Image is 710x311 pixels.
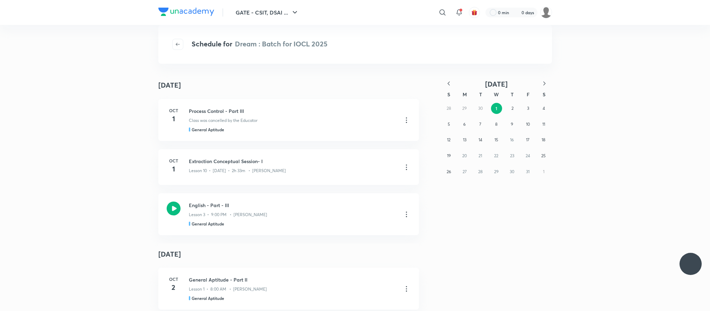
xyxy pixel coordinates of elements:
abbr: Friday [527,91,529,98]
p: Class was cancelled by the Educator [189,117,257,124]
a: Oct1Extraction Conceptual Session- ILesson 10 • [DATE] • 2h 33m • [PERSON_NAME] [158,149,419,185]
button: October 15, 2025 [491,134,502,145]
p: Lesson 3 • 9:00 PM • [PERSON_NAME] [189,212,267,218]
abbr: October 5, 2025 [448,122,450,127]
h5: General Aptitude [192,295,224,301]
abbr: October 9, 2025 [511,122,513,127]
abbr: Sunday [447,91,450,98]
abbr: October 15, 2025 [494,137,498,142]
abbr: October 14, 2025 [479,137,482,142]
abbr: Saturday [543,91,545,98]
h4: 1 [167,114,181,124]
abbr: October 18, 2025 [542,137,545,142]
button: October 13, 2025 [459,134,470,145]
button: October 17, 2025 [522,134,533,145]
a: Oct2General Aptitude - Part IILesson 1 • 8:00 AM • [PERSON_NAME]General Aptitude [158,268,419,310]
span: [DATE] [485,79,508,89]
abbr: Monday [463,91,467,98]
abbr: October 17, 2025 [526,137,529,142]
button: October 4, 2025 [538,103,550,114]
h3: Extraction Conceptual Session- I [189,158,397,165]
abbr: Tuesday [479,91,482,98]
button: October 1, 2025 [491,103,502,114]
h3: Process Control - Part III [189,107,397,115]
abbr: October 26, 2025 [447,169,451,174]
button: October 14, 2025 [475,134,486,145]
h6: Oct [167,107,181,114]
button: October 3, 2025 [523,103,534,114]
button: October 26, 2025 [443,166,454,177]
button: October 8, 2025 [491,119,502,130]
h6: Oct [167,276,181,282]
span: Dream : Batch for IOCL 2025 [235,39,327,48]
a: Company Logo [158,8,214,18]
abbr: October 3, 2025 [527,106,529,111]
a: Oct1Process Control - Part IIIClass was cancelled by the EducatorGeneral Aptitude [158,99,419,141]
button: October 11, 2025 [538,119,549,130]
h4: 2 [167,282,181,293]
button: October 25, 2025 [538,150,549,161]
p: Lesson 10 • [DATE] • 2h 33m • [PERSON_NAME] [189,168,286,174]
button: GATE - CSIT, DSAI ... [231,6,303,19]
abbr: October 11, 2025 [542,122,545,127]
abbr: October 7, 2025 [479,122,481,127]
button: October 12, 2025 [443,134,454,145]
button: October 7, 2025 [475,119,486,130]
img: Company Logo [158,8,214,16]
button: October 6, 2025 [459,119,470,130]
button: October 5, 2025 [443,119,454,130]
abbr: October 12, 2025 [447,137,450,142]
abbr: Thursday [511,91,514,98]
h4: [DATE] [158,80,181,90]
abbr: October 6, 2025 [463,122,466,127]
h5: General Aptitude [192,126,224,133]
abbr: October 2, 2025 [511,106,514,111]
abbr: October 8, 2025 [495,122,498,127]
h6: Oct [167,158,181,164]
button: October 10, 2025 [522,119,533,130]
p: Lesson 1 • 8:00 AM • [PERSON_NAME] [189,286,267,292]
abbr: October 25, 2025 [541,153,546,158]
button: October 9, 2025 [507,119,518,130]
img: ttu [686,260,695,268]
h4: 1 [167,164,181,174]
h5: General Aptitude [192,221,224,227]
abbr: Wednesday [494,91,499,98]
h4: [DATE] [158,243,419,265]
img: Rajalakshmi [540,7,552,18]
abbr: October 1, 2025 [496,106,497,111]
button: [DATE] [456,80,537,88]
button: October 18, 2025 [538,134,549,145]
abbr: October 10, 2025 [526,122,530,127]
img: streak [513,9,520,16]
abbr: October 13, 2025 [463,137,466,142]
h3: General Aptitude - Part II [189,276,397,283]
button: October 2, 2025 [507,103,518,114]
h3: English - Part - III [189,202,397,209]
button: October 19, 2025 [443,150,454,161]
button: avatar [469,7,480,18]
h4: Schedule for [192,39,327,50]
abbr: October 19, 2025 [447,153,451,158]
img: avatar [471,9,477,16]
a: English - Part - IIILesson 3 • 9:00 PM • [PERSON_NAME]General Aptitude [158,193,419,235]
abbr: October 4, 2025 [543,106,545,111]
